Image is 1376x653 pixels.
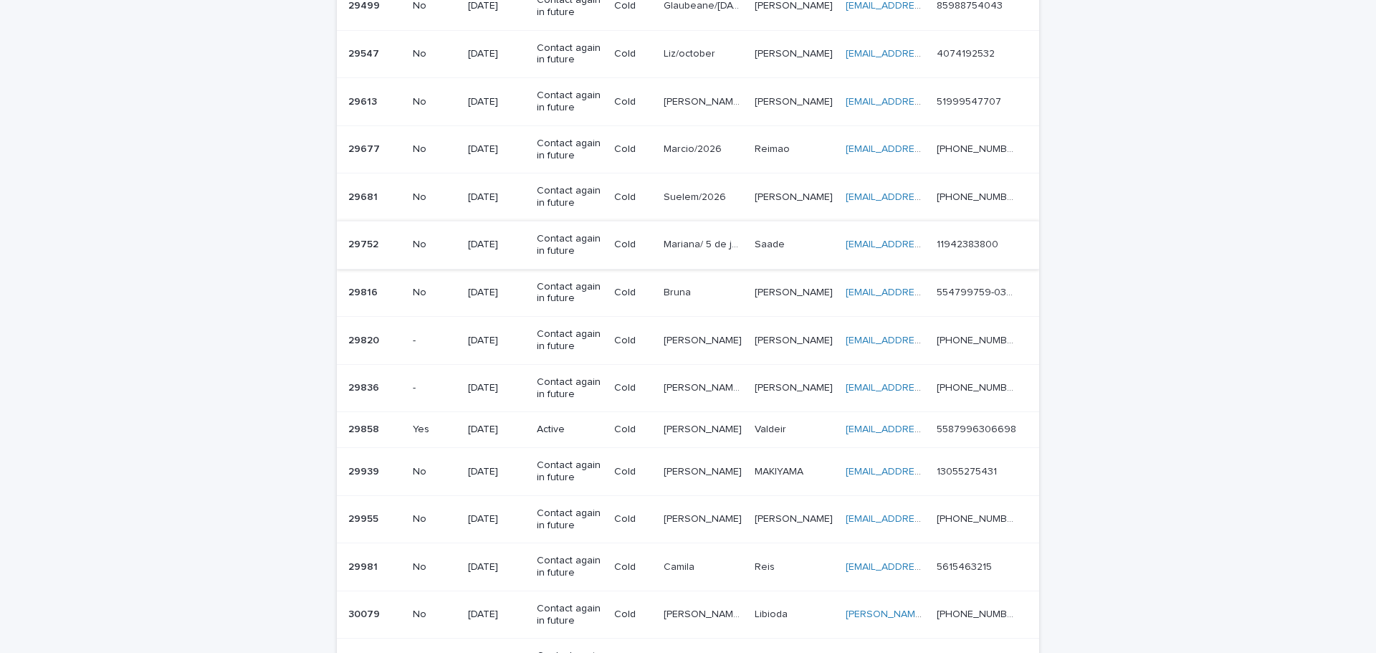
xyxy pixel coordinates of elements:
[348,463,382,478] p: 29939
[468,424,525,436] p: [DATE]
[537,42,603,67] p: Contact again in future
[755,421,789,436] p: Valdeir
[348,45,382,60] p: 29547
[337,221,1039,269] tr: 2975229752 No[DATE]Contact again in futureColdMariana/ 5 de janeiroMariana/ 5 de janeiro SaadeSaa...
[348,606,383,621] p: 30079
[468,48,525,60] p: [DATE]
[755,332,836,347] p: [PERSON_NAME]
[664,189,729,204] p: Suelem/2026
[755,93,836,108] p: Bernhard Paradeda
[537,376,603,401] p: Contact again in future
[413,48,457,60] p: No
[337,125,1039,173] tr: 2967729677 No[DATE]Contact again in futureColdMarcio/2026Marcio/2026 ReimaoReimao [EMAIL_ADDRESS]...
[664,379,746,394] p: [PERSON_NAME]/COS
[664,236,746,251] p: Mariana/ 5 de janeiro
[937,558,995,573] p: 5615463215
[755,236,788,251] p: Saade
[413,561,457,573] p: No
[337,412,1039,448] tr: 2985829858 Yes[DATE]ActiveCold[PERSON_NAME][PERSON_NAME] ValdeirValdeir [EMAIL_ADDRESS][DOMAIN_NA...
[614,96,652,108] p: Cold
[348,93,380,108] p: 29613
[755,189,836,204] p: [PERSON_NAME]
[846,514,1008,524] a: [EMAIL_ADDRESS][DOMAIN_NAME]
[937,421,1019,436] p: 5587996306698
[664,421,745,436] p: Valdeir dos Santos Silva
[937,379,1019,394] p: +55 55999778293
[468,561,525,573] p: [DATE]
[614,239,652,251] p: Cold
[348,140,383,156] p: 29677
[937,140,1019,156] p: [PHONE_NUMBER]
[537,281,603,305] p: Contact again in future
[348,510,381,525] p: 29955
[413,335,457,347] p: -
[846,1,1008,11] a: [EMAIL_ADDRESS][DOMAIN_NAME]
[846,467,1008,477] a: [EMAIL_ADDRESS][DOMAIN_NAME]
[846,192,1008,202] a: [EMAIL_ADDRESS][DOMAIN_NAME]
[348,558,381,573] p: 29981
[413,466,457,478] p: No
[537,603,603,627] p: Contact again in future
[468,609,525,621] p: [DATE]
[468,191,525,204] p: [DATE]
[937,332,1019,347] p: [PHONE_NUMBER]
[664,558,697,573] p: Camila
[337,269,1039,317] tr: 2981629816 No[DATE]Contact again in futureColdBrunaBruna [PERSON_NAME][PERSON_NAME] [EMAIL_ADDRES...
[468,513,525,525] p: [DATE]
[614,382,652,394] p: Cold
[614,609,652,621] p: Cold
[614,466,652,478] p: Cold
[537,328,603,353] p: Contact again in future
[337,173,1039,221] tr: 2968129681 No[DATE]Contact again in futureColdSuelem/2026Suelem/2026 [PERSON_NAME][PERSON_NAME] [...
[337,448,1039,496] tr: 2993929939 No[DATE]Contact again in futureCold[PERSON_NAME][PERSON_NAME] MAKIYAMAMAKIYAMA [EMAIL_...
[348,189,381,204] p: 29681
[413,424,457,436] p: Yes
[413,382,457,394] p: -
[337,495,1039,543] tr: 2995529955 No[DATE]Contact again in futureCold[PERSON_NAME][PERSON_NAME] [PERSON_NAME][PERSON_NAM...
[937,189,1019,204] p: [PHONE_NUMBER]
[468,143,525,156] p: [DATE]
[337,78,1039,126] tr: 2961329613 No[DATE]Contact again in futureCold[PERSON_NAME]/[DATE][PERSON_NAME]/[DATE] [PERSON_NA...
[614,48,652,60] p: Cold
[537,424,603,436] p: Active
[413,513,457,525] p: No
[413,287,457,299] p: No
[664,93,746,108] p: [PERSON_NAME]/[DATE]
[413,609,457,621] p: No
[755,284,836,299] p: [PERSON_NAME]
[413,191,457,204] p: No
[755,379,836,394] p: [PERSON_NAME]
[614,143,652,156] p: Cold
[614,335,652,347] p: Cold
[937,93,1004,108] p: 51999547707
[664,332,745,347] p: [PERSON_NAME]
[614,561,652,573] p: Cold
[755,606,790,621] p: Libioda
[337,30,1039,78] tr: 2954729547 No[DATE]Contact again in futureColdLiz/octoberLiz/october [PERSON_NAME][PERSON_NAME] [...
[413,143,457,156] p: No
[664,510,745,525] p: [PERSON_NAME]
[468,96,525,108] p: [DATE]
[337,317,1039,365] tr: 2982029820 -[DATE]Contact again in futureCold[PERSON_NAME][PERSON_NAME] [PERSON_NAME][PERSON_NAME...
[413,239,457,251] p: No
[337,591,1039,639] tr: 3007930079 No[DATE]Contact again in futureCold[PERSON_NAME]/November[PERSON_NAME]/November Libiod...
[337,364,1039,412] tr: 2983629836 -[DATE]Contact again in futureCold[PERSON_NAME]/COS[PERSON_NAME]/COS [PERSON_NAME][PER...
[664,284,694,299] p: Bruna
[348,236,381,251] p: 29752
[468,382,525,394] p: [DATE]
[537,459,603,484] p: Contact again in future
[937,284,1019,299] p: 554799759-0307
[846,97,1008,107] a: [EMAIL_ADDRESS][DOMAIN_NAME]
[755,510,836,525] p: [PERSON_NAME]
[614,287,652,299] p: Cold
[846,383,1008,393] a: [EMAIL_ADDRESS][DOMAIN_NAME]
[468,239,525,251] p: [DATE]
[937,510,1019,525] p: [PHONE_NUMBER]
[413,96,457,108] p: No
[846,424,1008,434] a: [EMAIL_ADDRESS][DOMAIN_NAME]
[468,466,525,478] p: [DATE]
[846,287,1008,297] a: [EMAIL_ADDRESS][DOMAIN_NAME]
[755,140,793,156] p: Reimao
[348,379,382,394] p: 29836
[755,45,836,60] p: [PERSON_NAME]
